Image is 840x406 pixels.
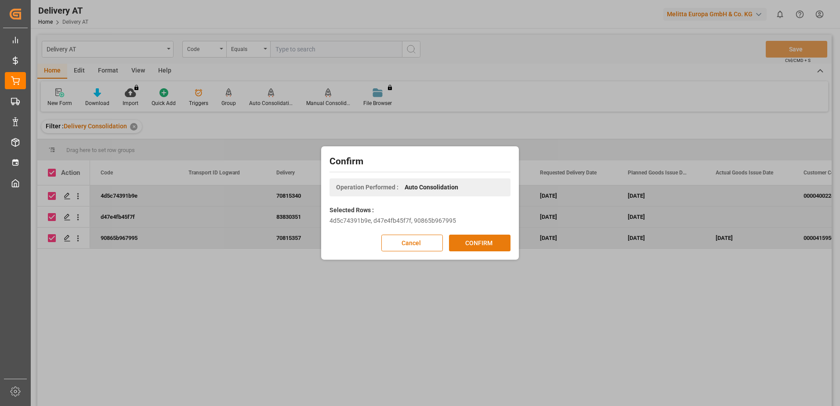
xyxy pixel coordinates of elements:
[405,183,458,192] span: Auto Consolidation
[449,235,511,251] button: CONFIRM
[329,206,374,215] label: Selected Rows :
[336,183,398,192] span: Operation Performed :
[329,216,511,225] div: 4d5c74391b9e, d47e4fb45f7f, 90865b967995
[381,235,443,251] button: Cancel
[329,155,511,169] h2: Confirm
